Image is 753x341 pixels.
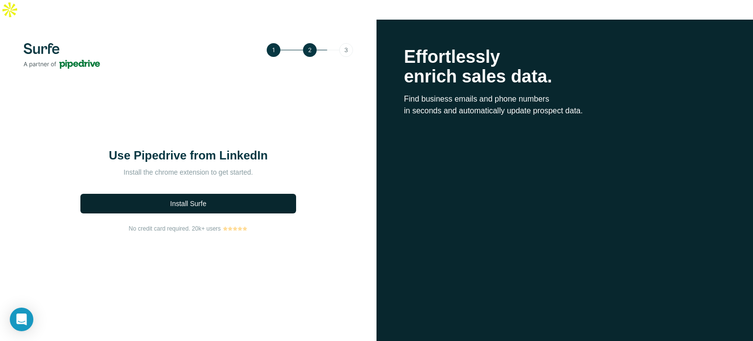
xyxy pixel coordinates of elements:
[80,194,296,213] button: Install Surfe
[404,105,726,117] p: in seconds and automatically update prospect data.
[129,224,221,233] span: No credit card required. 20k+ users
[90,167,286,177] p: Install the chrome extension to get started.
[170,199,206,209] span: Install Surfe
[90,148,286,163] h1: Use Pipedrive from LinkedIn
[404,93,726,105] p: Find business emails and phone numbers
[404,47,726,67] p: Effortlessly
[404,67,726,86] p: enrich sales data.
[24,43,100,69] img: Surfe's logo
[267,43,353,57] img: Step 2
[10,308,33,331] div: Open Intercom Messenger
